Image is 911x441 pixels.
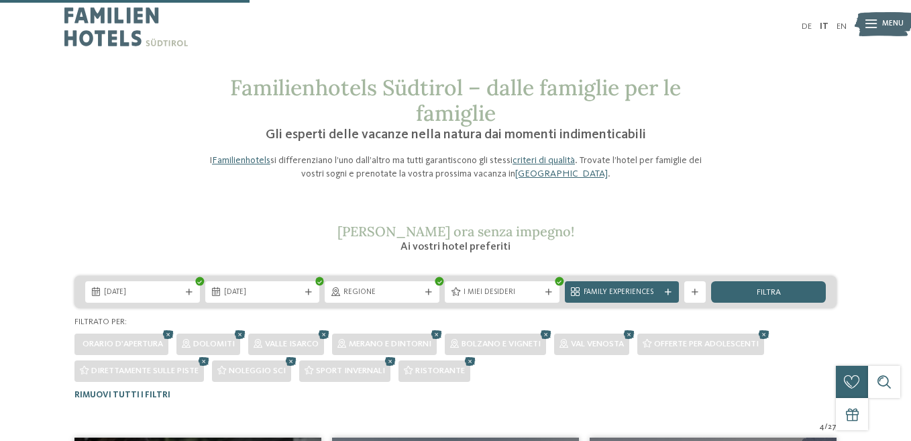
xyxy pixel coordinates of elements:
span: [DATE] [224,287,301,298]
span: Valle Isarco [265,340,319,348]
span: filtra [757,289,781,297]
span: Dolomiti [193,340,235,348]
span: Familienhotels Südtirol – dalle famiglie per le famiglie [230,74,681,127]
p: I si differenziano l’uno dall’altro ma tutti garantiscono gli stessi . Trovate l’hotel per famigl... [201,154,710,181]
span: Orario d'apertura [83,340,163,348]
span: Gli esperti delle vacanze nella natura dai momenti indimenticabili [266,128,646,142]
a: DE [802,22,812,31]
span: Sport invernali [316,366,385,375]
span: Rimuovi tutti i filtri [74,391,170,399]
span: I miei desideri [464,287,541,298]
span: [DATE] [104,287,181,298]
a: EN [837,22,847,31]
a: criteri di qualità [513,156,575,165]
span: / [824,422,828,433]
span: 27 [828,422,837,433]
span: Merano e dintorni [349,340,431,348]
a: [GEOGRAPHIC_DATA] [515,169,608,179]
span: Ristorante [415,366,465,375]
span: Family Experiences [584,287,661,298]
span: Bolzano e vigneti [462,340,541,348]
span: Regione [343,287,421,298]
span: Noleggio sci [229,366,286,375]
span: Val Venosta [571,340,624,348]
a: IT [820,22,828,31]
span: Menu [882,19,904,30]
span: Filtrato per: [74,317,127,326]
span: Direttamente sulle piste [91,366,199,375]
span: 4 [819,422,824,433]
span: Ai vostri hotel preferiti [400,242,511,252]
span: [PERSON_NAME] ora senza impegno! [337,223,574,240]
span: Offerte per adolescenti [654,340,759,348]
a: Familienhotels [212,156,270,165]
